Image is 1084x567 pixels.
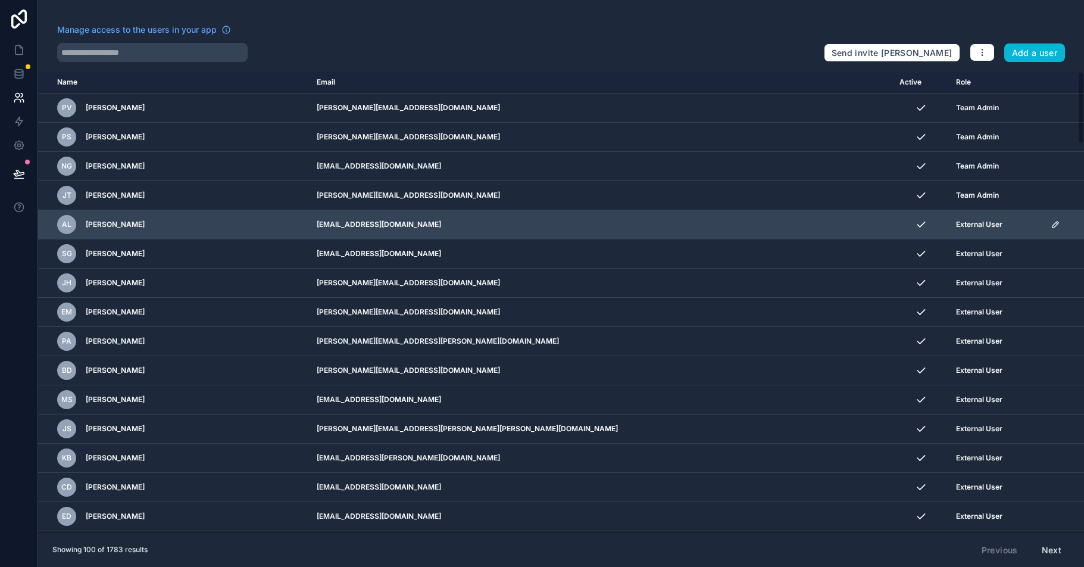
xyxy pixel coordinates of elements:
[86,307,145,317] span: [PERSON_NAME]
[956,453,1002,463] span: External User
[956,220,1002,229] span: External User
[310,181,893,210] td: [PERSON_NAME][EMAIL_ADDRESS][DOMAIN_NAME]
[86,512,145,521] span: [PERSON_NAME]
[310,123,893,152] td: [PERSON_NAME][EMAIL_ADDRESS][DOMAIN_NAME]
[956,366,1002,375] span: External User
[956,512,1002,521] span: External User
[62,220,71,229] span: AL
[956,424,1002,434] span: External User
[310,298,893,327] td: [PERSON_NAME][EMAIL_ADDRESS][DOMAIN_NAME]
[824,43,960,63] button: Send invite [PERSON_NAME]
[310,385,893,415] td: [EMAIL_ADDRESS][DOMAIN_NAME]
[52,545,148,554] span: Showing 100 of 1783 results
[86,132,145,142] span: [PERSON_NAME]
[61,395,73,404] span: MS
[38,71,310,94] th: Name
[310,415,893,444] td: [PERSON_NAME][EMAIL_ADDRESS][PERSON_NAME][PERSON_NAME][DOMAIN_NAME]
[956,278,1002,288] span: External User
[956,132,999,142] span: Team Admin
[86,161,145,171] span: [PERSON_NAME]
[86,337,145,346] span: [PERSON_NAME]
[62,278,71,288] span: JH
[310,356,893,385] td: [PERSON_NAME][EMAIL_ADDRESS][DOMAIN_NAME]
[57,24,217,36] span: Manage access to the users in your app
[62,249,72,258] span: SG
[956,307,1002,317] span: External User
[62,512,71,521] span: ED
[956,337,1002,346] span: External User
[62,337,71,346] span: PA
[86,103,145,113] span: [PERSON_NAME]
[949,71,1044,94] th: Role
[38,71,1084,532] div: scrollable content
[62,366,72,375] span: BD
[86,191,145,200] span: [PERSON_NAME]
[310,531,893,560] td: [EMAIL_ADDRESS][DOMAIN_NAME]
[310,152,893,181] td: [EMAIL_ADDRESS][DOMAIN_NAME]
[956,249,1002,258] span: External User
[86,424,145,434] span: [PERSON_NAME]
[86,278,145,288] span: [PERSON_NAME]
[62,103,72,113] span: PV
[310,473,893,502] td: [EMAIL_ADDRESS][DOMAIN_NAME]
[892,71,949,94] th: Active
[956,482,1002,492] span: External User
[86,249,145,258] span: [PERSON_NAME]
[1033,540,1070,560] button: Next
[310,239,893,269] td: [EMAIL_ADDRESS][DOMAIN_NAME]
[63,191,71,200] span: JT
[61,307,72,317] span: EM
[86,366,145,375] span: [PERSON_NAME]
[61,482,72,492] span: CD
[956,161,999,171] span: Team Admin
[62,132,71,142] span: PS
[57,24,231,36] a: Manage access to the users in your app
[1004,43,1066,63] button: Add a user
[310,210,893,239] td: [EMAIL_ADDRESS][DOMAIN_NAME]
[310,269,893,298] td: [PERSON_NAME][EMAIL_ADDRESS][DOMAIN_NAME]
[62,453,71,463] span: KB
[310,71,893,94] th: Email
[63,424,71,434] span: JS
[956,103,999,113] span: Team Admin
[956,395,1002,404] span: External User
[310,502,893,531] td: [EMAIL_ADDRESS][DOMAIN_NAME]
[310,444,893,473] td: [EMAIL_ADDRESS][PERSON_NAME][DOMAIN_NAME]
[310,327,893,356] td: [PERSON_NAME][EMAIL_ADDRESS][PERSON_NAME][DOMAIN_NAME]
[310,94,893,123] td: [PERSON_NAME][EMAIL_ADDRESS][DOMAIN_NAME]
[61,161,72,171] span: NG
[956,191,999,200] span: Team Admin
[86,482,145,492] span: [PERSON_NAME]
[86,453,145,463] span: [PERSON_NAME]
[86,395,145,404] span: [PERSON_NAME]
[86,220,145,229] span: [PERSON_NAME]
